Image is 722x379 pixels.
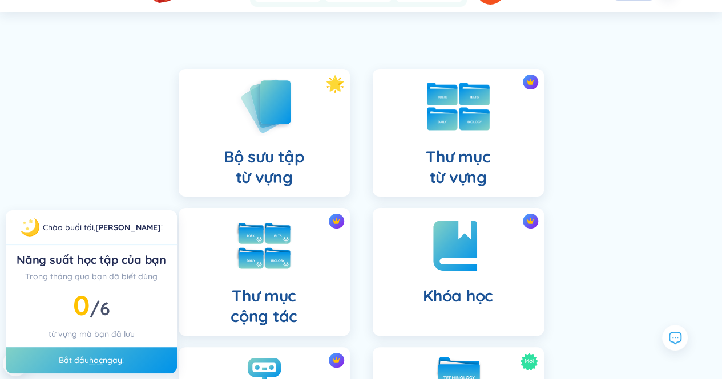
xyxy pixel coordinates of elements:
[332,217,340,225] img: crown icon
[100,297,110,320] span: 6
[526,78,534,86] img: crown icon
[167,69,361,197] a: Bộ sưu tậptừ vựng
[526,217,534,225] img: crown icon
[231,286,297,327] h4: Thư mục cộng tác
[90,297,110,320] span: /
[73,288,90,322] span: 0
[43,222,95,233] span: Chào buổi tối ,
[525,353,534,370] span: Mới
[423,286,493,306] h4: Khóa học
[95,222,161,233] a: [PERSON_NAME]
[43,221,163,234] div: !
[361,208,555,336] a: crown iconKhóa học
[15,328,168,340] div: từ vựng mà bạn đã lưu
[361,69,555,197] a: crown iconThư mụctừ vựng
[89,355,103,365] a: học
[332,356,340,364] img: crown icon
[15,270,168,283] div: Trong tháng qua bạn đã biết dùng
[167,208,361,336] a: crown iconThư mụccộng tác
[224,146,304,188] h4: Bộ sưu tập từ vựng
[426,146,490,188] h4: Thư mục từ vựng
[6,347,177,373] div: Bắt đầu ngay!
[15,252,168,268] div: Năng suất học tập của bạn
